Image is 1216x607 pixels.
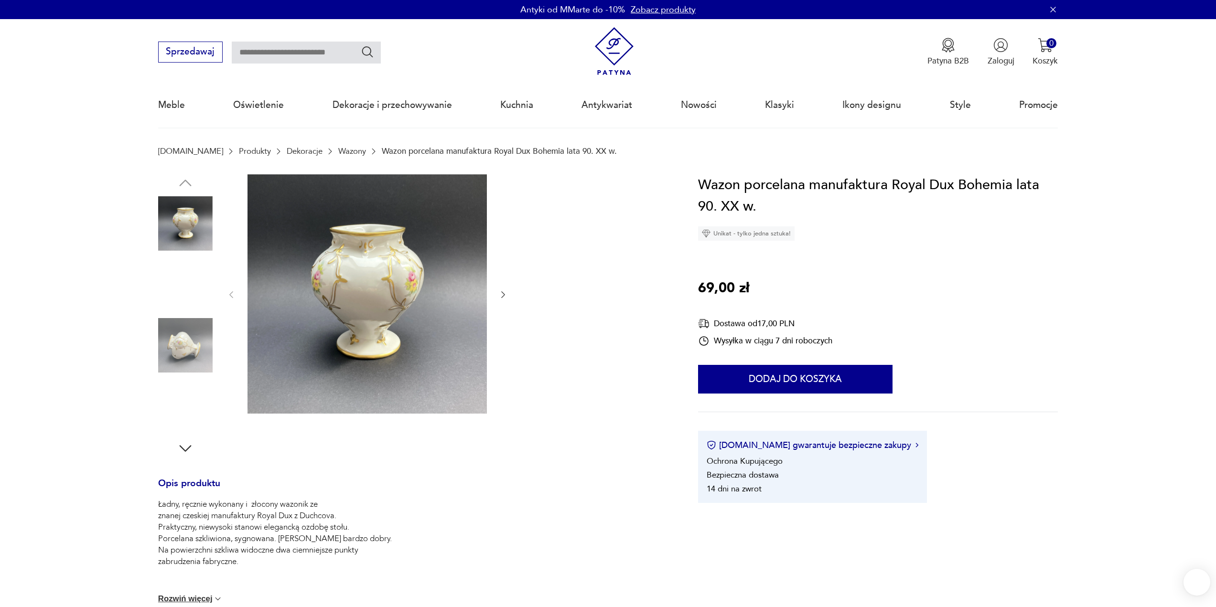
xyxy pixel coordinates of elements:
[1033,38,1058,66] button: 0Koszyk
[1046,38,1056,48] div: 0
[915,443,918,447] img: Ikona strzałki w prawo
[941,38,956,53] img: Ikona medalu
[698,174,1058,218] h1: Wazon porcelana manufaktura Royal Dux Bohemia lata 90. XX w.
[520,4,625,16] p: Antyki od MMarte do -10%
[590,27,638,75] img: Patyna - sklep z meblami i dekoracjami vintage
[702,229,710,238] img: Ikona diamentu
[1038,38,1053,53] img: Ikona koszyka
[158,196,213,251] img: Zdjęcie produktu Wazon porcelana manufaktura Royal Dux Bohemia lata 90. XX w.
[158,49,223,56] a: Sprzedawaj
[698,365,893,394] button: Dodaj do koszyka
[1184,569,1210,596] iframe: Smartsupp widget button
[707,456,783,467] li: Ochrona Kupującego
[581,83,632,127] a: Antykwariat
[158,42,223,63] button: Sprzedawaj
[698,335,832,347] div: Wysyłka w ciągu 7 dni roboczych
[158,257,213,311] img: Zdjęcie produktu Wazon porcelana manufaktura Royal Dux Bohemia lata 90. XX w.
[333,83,452,127] a: Dekoracje i przechowywanie
[842,83,901,127] a: Ikony designu
[248,174,487,414] img: Zdjęcie produktu Wazon porcelana manufaktura Royal Dux Bohemia lata 90. XX w.
[631,4,696,16] a: Zobacz produkty
[988,38,1014,66] button: Zaloguj
[500,83,533,127] a: Kuchnia
[927,55,969,66] p: Patyna B2B
[213,594,223,604] img: chevron down
[361,45,375,59] button: Szukaj
[765,83,794,127] a: Klasyki
[1019,83,1058,127] a: Promocje
[707,439,918,451] button: [DOMAIN_NAME] gwarantuje bezpieczne zakupy
[927,38,969,66] button: Patyna B2B
[681,83,717,127] a: Nowości
[158,318,213,373] img: Zdjęcie produktu Wazon porcelana manufaktura Royal Dux Bohemia lata 90. XX w.
[233,83,284,127] a: Oświetlenie
[158,147,223,156] a: [DOMAIN_NAME]
[1033,55,1058,66] p: Koszyk
[707,440,716,450] img: Ikona certyfikatu
[158,379,213,433] img: Zdjęcie produktu Wazon porcelana manufaktura Royal Dux Bohemia lata 90. XX w.
[287,147,323,156] a: Dekoracje
[707,469,779,480] li: Bezpieczna dostawa
[927,38,969,66] a: Ikona medaluPatyna B2B
[158,594,223,604] button: Rozwiń więcej
[988,55,1014,66] p: Zaloguj
[698,226,795,241] div: Unikat - tylko jedna sztuka!
[993,38,1008,53] img: Ikonka użytkownika
[158,499,392,567] p: Ładny, ręcznie wykonany i złocony wazonik ze znanej czeskiej manufaktury Royal Dux z Duchcova. Pr...
[158,480,670,499] h3: Opis produktu
[382,147,617,156] p: Wazon porcelana manufaktura Royal Dux Bohemia lata 90. XX w.
[158,83,185,127] a: Meble
[239,147,271,156] a: Produkty
[338,147,366,156] a: Wazony
[698,318,832,330] div: Dostawa od 17,00 PLN
[707,483,762,494] li: 14 dni na zwrot
[698,277,749,299] p: 69,00 zł
[698,318,710,330] img: Ikona dostawy
[950,83,971,127] a: Style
